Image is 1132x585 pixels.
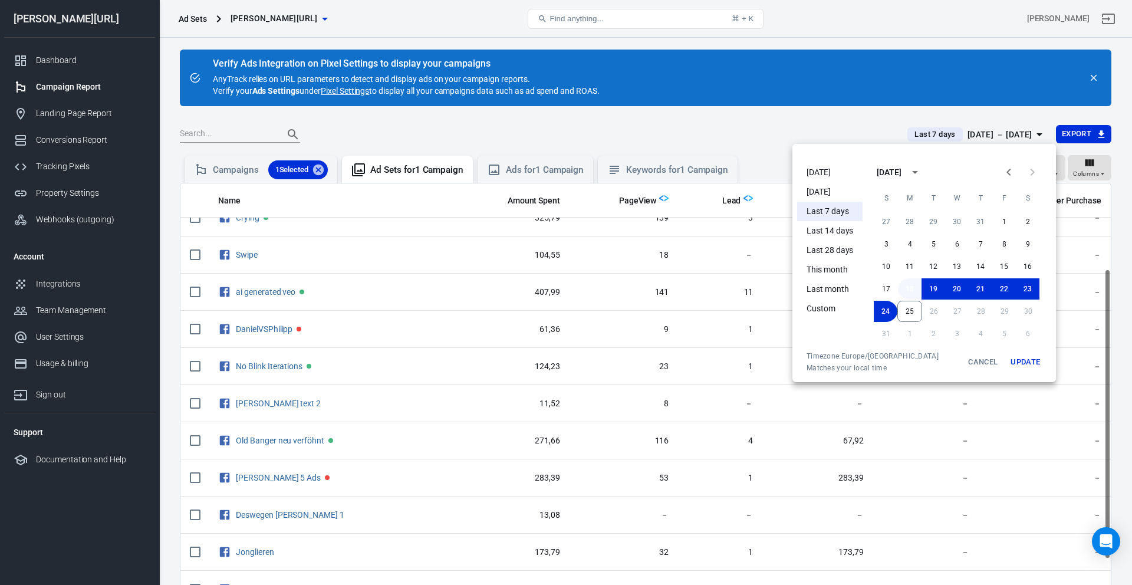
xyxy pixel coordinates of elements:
[874,301,897,322] button: 24
[1016,278,1039,300] button: 23
[797,260,863,280] li: This month
[945,256,969,277] button: 13
[1016,234,1039,255] button: 9
[992,211,1016,232] button: 1
[898,211,922,232] button: 28
[923,186,944,210] span: Tuesday
[922,211,945,232] button: 29
[993,186,1015,210] span: Friday
[946,186,968,210] span: Wednesday
[945,278,969,300] button: 20
[969,211,992,232] button: 31
[945,234,969,255] button: 6
[874,234,898,255] button: 3
[1006,351,1044,373] button: Update
[797,299,863,318] li: Custom
[922,234,945,255] button: 5
[992,256,1016,277] button: 15
[922,278,945,300] button: 19
[899,186,920,210] span: Monday
[797,280,863,299] li: Last month
[877,166,901,179] div: [DATE]
[1092,527,1120,556] div: Open Intercom Messenger
[1016,211,1039,232] button: 2
[797,241,863,260] li: Last 28 days
[876,186,897,210] span: Sunday
[997,160,1021,184] button: Previous month
[807,351,939,361] div: Timezone: Europe/[GEOGRAPHIC_DATA]
[897,301,922,322] button: 25
[874,211,898,232] button: 27
[945,211,969,232] button: 30
[898,234,922,255] button: 4
[905,162,925,182] button: calendar view is open, switch to year view
[969,234,992,255] button: 7
[797,182,863,202] li: [DATE]
[1017,186,1038,210] span: Saturday
[797,221,863,241] li: Last 14 days
[874,278,898,300] button: 17
[898,278,922,300] button: 18
[898,256,922,277] button: 11
[922,256,945,277] button: 12
[969,256,992,277] button: 14
[807,363,939,373] span: Matches your local time
[992,278,1016,300] button: 22
[1016,256,1039,277] button: 16
[969,278,992,300] button: 21
[964,351,1002,373] button: Cancel
[970,186,991,210] span: Thursday
[797,202,863,221] li: Last 7 days
[992,234,1016,255] button: 8
[797,163,863,182] li: [DATE]
[874,256,898,277] button: 10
